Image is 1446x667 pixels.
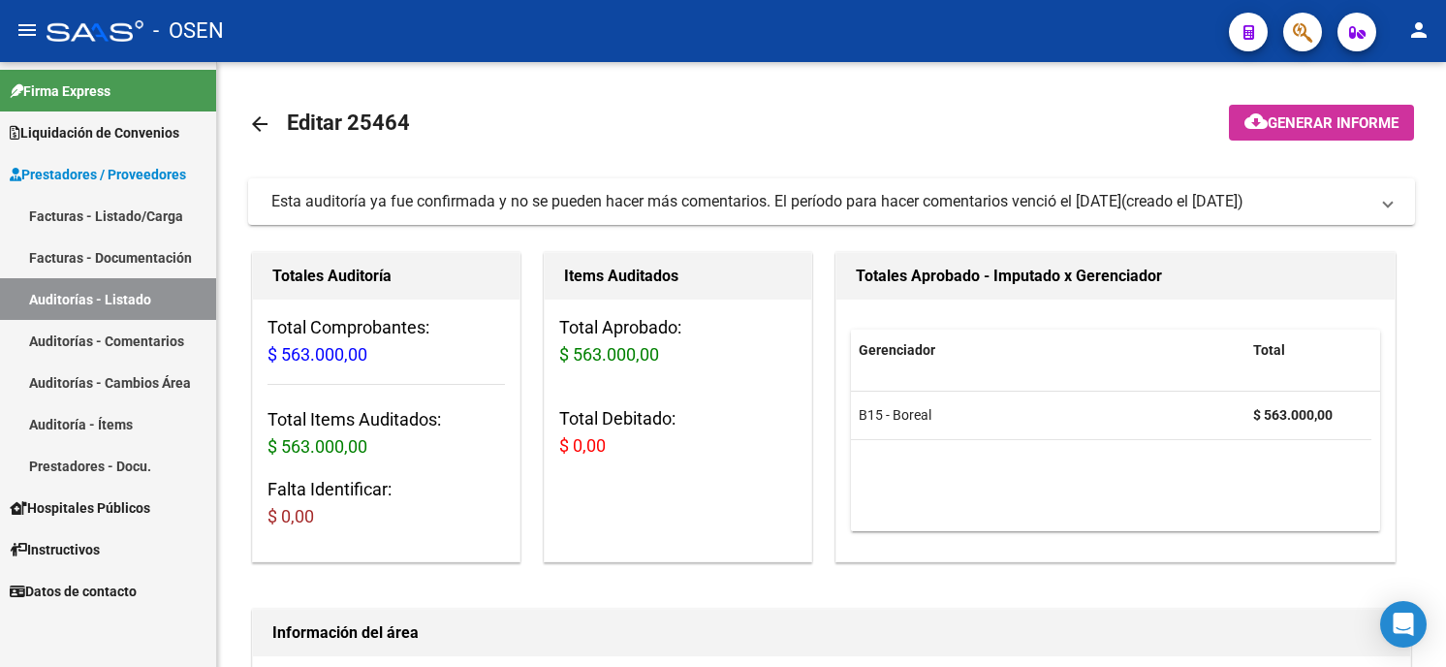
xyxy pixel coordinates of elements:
[1253,342,1285,358] span: Total
[1407,18,1430,42] mat-icon: person
[10,539,100,560] span: Instructivos
[248,112,271,136] mat-icon: arrow_back
[287,111,410,135] span: Editar 25464
[267,476,505,530] h3: Falta Identificar:
[267,436,367,457] span: $ 563.000,00
[267,406,505,461] h3: Total Items Auditados:
[267,344,367,365] span: $ 563.000,00
[10,122,179,143] span: Liquidación de Convenios
[859,407,931,423] span: B15 - Boreal
[1268,114,1399,132] span: Generar informe
[10,581,137,602] span: Datos de contacto
[1229,105,1414,141] button: Generar informe
[10,80,110,102] span: Firma Express
[559,344,659,365] span: $ 563.000,00
[559,435,606,456] span: $ 0,00
[10,164,186,185] span: Prestadores / Proveedores
[248,178,1415,225] mat-expansion-panel-header: Esta auditoría ya fue confirmada y no se pueden hacer más comentarios. El período para hacer come...
[272,618,1391,649] h1: Información del área
[851,330,1245,371] datatable-header-cell: Gerenciador
[856,261,1375,292] h1: Totales Aprobado - Imputado x Gerenciador
[267,314,505,368] h3: Total Comprobantes:
[10,497,150,519] span: Hospitales Públicos
[1121,191,1243,212] span: (creado el [DATE])
[1380,601,1427,648] div: Open Intercom Messenger
[559,314,797,368] h3: Total Aprobado:
[564,261,792,292] h1: Items Auditados
[1253,407,1333,423] strong: $ 563.000,00
[267,506,314,526] span: $ 0,00
[153,10,224,52] span: - OSEN
[859,342,935,358] span: Gerenciador
[271,191,1121,212] div: Esta auditoría ya fue confirmada y no se pueden hacer más comentarios. El período para hacer come...
[559,405,797,460] h3: Total Debitado:
[16,18,39,42] mat-icon: menu
[272,261,500,292] h1: Totales Auditoría
[1245,330,1371,371] datatable-header-cell: Total
[1244,110,1268,133] mat-icon: cloud_download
